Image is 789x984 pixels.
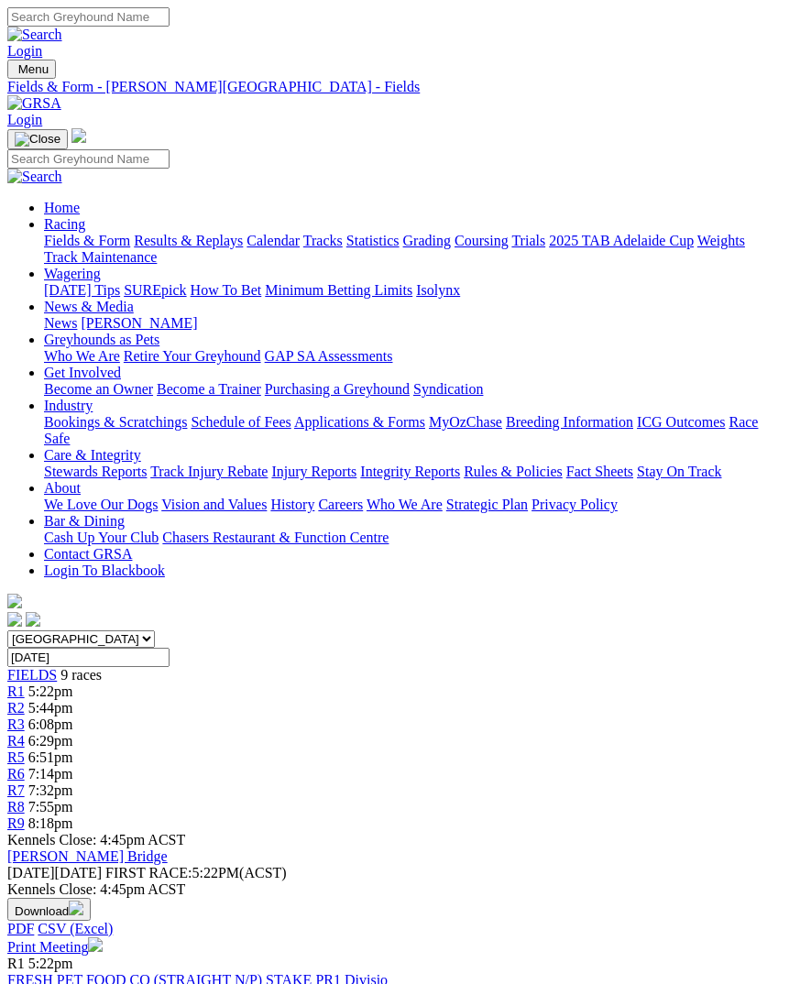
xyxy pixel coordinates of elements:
[7,648,170,667] input: Select date
[44,497,158,512] a: We Love Our Dogs
[134,233,243,248] a: Results & Replays
[7,716,25,732] a: R3
[7,921,782,937] div: Download
[150,464,268,479] a: Track Injury Rebate
[7,799,25,815] a: R8
[15,132,60,147] img: Close
[367,497,443,512] a: Who We Are
[69,901,83,915] img: download.svg
[7,112,42,127] a: Login
[7,169,62,185] img: Search
[28,716,73,732] span: 6:08pm
[44,315,77,331] a: News
[7,594,22,608] img: logo-grsa-white.png
[44,348,782,365] div: Greyhounds as Pets
[360,464,460,479] a: Integrity Reports
[28,733,73,749] span: 6:29pm
[44,447,141,463] a: Care & Integrity
[44,563,165,578] a: Login To Blackbook
[566,464,633,479] a: Fact Sheets
[7,683,25,699] span: R1
[7,865,55,880] span: [DATE]
[44,414,187,430] a: Bookings & Scratchings
[71,128,86,143] img: logo-grsa-white.png
[7,865,102,880] span: [DATE]
[7,612,22,627] img: facebook.svg
[7,149,170,169] input: Search
[105,865,287,880] span: 5:22PM(ACST)
[265,381,410,397] a: Purchasing a Greyhound
[7,667,57,683] a: FIELDS
[303,233,343,248] a: Tracks
[7,749,25,765] span: R5
[44,200,80,215] a: Home
[7,766,25,782] a: R6
[265,348,393,364] a: GAP SA Assessments
[7,815,25,831] a: R9
[464,464,563,479] a: Rules & Policies
[44,365,121,380] a: Get Involved
[44,530,159,545] a: Cash Up Your Club
[549,233,694,248] a: 2025 TAB Adelaide Cup
[44,381,153,397] a: Become an Owner
[44,233,782,266] div: Racing
[413,381,483,397] a: Syndication
[7,60,56,79] button: Toggle navigation
[44,464,147,479] a: Stewards Reports
[531,497,618,512] a: Privacy Policy
[7,956,25,971] span: R1
[28,766,73,782] span: 7:14pm
[81,315,197,331] a: [PERSON_NAME]
[7,27,62,43] img: Search
[44,546,132,562] a: Contact GRSA
[7,939,103,955] a: Print Meeting
[105,865,192,880] span: FIRST RACE:
[44,249,157,265] a: Track Maintenance
[7,129,68,149] button: Toggle navigation
[7,79,782,95] a: Fields & Form - [PERSON_NAME][GEOGRAPHIC_DATA] - Fields
[429,414,502,430] a: MyOzChase
[60,667,102,683] span: 9 races
[44,497,782,513] div: About
[7,733,25,749] a: R4
[7,881,782,898] div: Kennels Close: 4:45pm ACST
[28,956,73,971] span: 5:22pm
[265,282,412,298] a: Minimum Betting Limits
[44,266,101,281] a: Wagering
[88,937,103,952] img: printer.svg
[157,381,261,397] a: Become a Trainer
[44,414,782,447] div: Industry
[124,282,186,298] a: SUREpick
[7,700,25,716] a: R2
[637,414,725,430] a: ICG Outcomes
[7,7,170,27] input: Search
[26,612,40,627] img: twitter.svg
[44,282,782,299] div: Wagering
[346,233,400,248] a: Statistics
[44,530,782,546] div: Bar & Dining
[44,513,125,529] a: Bar & Dining
[191,414,290,430] a: Schedule of Fees
[294,414,425,430] a: Applications & Forms
[446,497,528,512] a: Strategic Plan
[18,62,49,76] span: Menu
[7,43,42,59] a: Login
[511,233,545,248] a: Trials
[7,848,168,864] a: [PERSON_NAME] Bridge
[124,348,261,364] a: Retire Your Greyhound
[28,683,73,699] span: 5:22pm
[28,749,73,765] span: 6:51pm
[44,414,758,446] a: Race Safe
[7,782,25,798] a: R7
[44,348,120,364] a: Who We Are
[44,299,134,314] a: News & Media
[44,315,782,332] div: News & Media
[191,282,262,298] a: How To Bet
[44,398,93,413] a: Industry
